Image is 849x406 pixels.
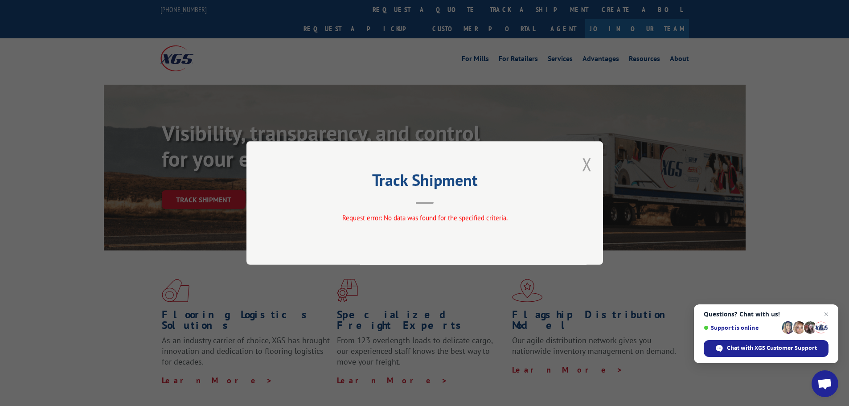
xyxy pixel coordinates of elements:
div: Chat with XGS Customer Support [704,340,828,357]
h2: Track Shipment [291,174,558,191]
span: Support is online [704,324,779,331]
div: Open chat [812,370,838,397]
span: Questions? Chat with us! [704,311,828,318]
button: Close modal [582,152,592,176]
span: Request error: No data was found for the specified criteria. [342,213,507,222]
span: Chat with XGS Customer Support [727,344,817,352]
span: Close chat [821,309,832,320]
